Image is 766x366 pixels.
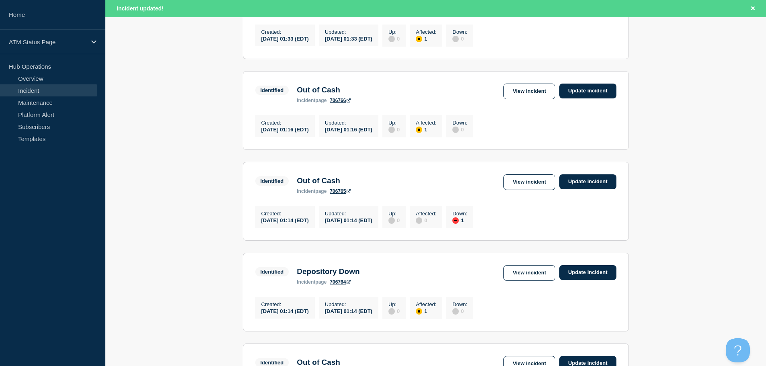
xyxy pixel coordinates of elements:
[416,120,436,126] p: Affected :
[388,308,395,315] div: disabled
[297,279,315,285] span: incident
[416,301,436,307] p: Affected :
[388,307,400,315] div: 0
[330,188,351,194] a: 706765
[416,307,436,315] div: 1
[255,176,289,186] span: Identified
[726,338,750,362] iframe: Help Scout Beacon - Open
[452,29,467,35] p: Down :
[261,301,309,307] p: Created :
[388,217,400,224] div: 0
[452,211,467,217] p: Down :
[117,5,164,12] span: Incident updated!
[388,217,395,224] div: disabled
[297,98,327,103] p: page
[416,127,422,133] div: affected
[503,174,555,190] a: View incident
[297,188,315,194] span: incident
[261,35,309,42] div: [DATE] 01:33 (EDT)
[388,301,400,307] p: Up :
[297,188,327,194] p: page
[452,307,467,315] div: 0
[416,211,436,217] p: Affected :
[325,307,372,314] div: [DATE] 01:14 (EDT)
[388,29,400,35] p: Up :
[452,120,467,126] p: Down :
[325,35,372,42] div: [DATE] 01:33 (EDT)
[416,308,422,315] div: affected
[416,29,436,35] p: Affected :
[325,217,372,223] div: [DATE] 01:14 (EDT)
[297,98,315,103] span: incident
[9,39,86,45] p: ATM Status Page
[330,98,351,103] a: 706766
[452,217,459,224] div: down
[388,35,400,42] div: 0
[297,279,327,285] p: page
[416,35,436,42] div: 1
[452,127,459,133] div: disabled
[388,36,395,42] div: disabled
[261,126,309,133] div: [DATE] 01:16 (EDT)
[297,86,351,94] h3: Out of Cash
[388,211,400,217] p: Up :
[261,211,309,217] p: Created :
[452,126,467,133] div: 0
[416,36,422,42] div: affected
[325,29,372,35] p: Updated :
[261,120,309,126] p: Created :
[559,265,616,280] a: Update incident
[325,126,372,133] div: [DATE] 01:16 (EDT)
[261,29,309,35] p: Created :
[388,126,400,133] div: 0
[452,35,467,42] div: 0
[255,86,289,95] span: Identified
[388,127,395,133] div: disabled
[452,217,467,224] div: 1
[330,279,351,285] a: 706764
[325,301,372,307] p: Updated :
[388,120,400,126] p: Up :
[261,307,309,314] div: [DATE] 01:14 (EDT)
[452,301,467,307] p: Down :
[261,217,309,223] div: [DATE] 01:14 (EDT)
[559,84,616,98] a: Update incident
[325,120,372,126] p: Updated :
[255,267,289,276] span: Identified
[416,217,436,224] div: 0
[748,4,758,13] button: Close banner
[297,267,359,276] h3: Depository Down
[559,174,616,189] a: Update incident
[297,176,351,185] h3: Out of Cash
[503,265,555,281] a: View incident
[452,308,459,315] div: disabled
[503,84,555,99] a: View incident
[452,36,459,42] div: disabled
[416,217,422,224] div: disabled
[416,126,436,133] div: 1
[325,211,372,217] p: Updated :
